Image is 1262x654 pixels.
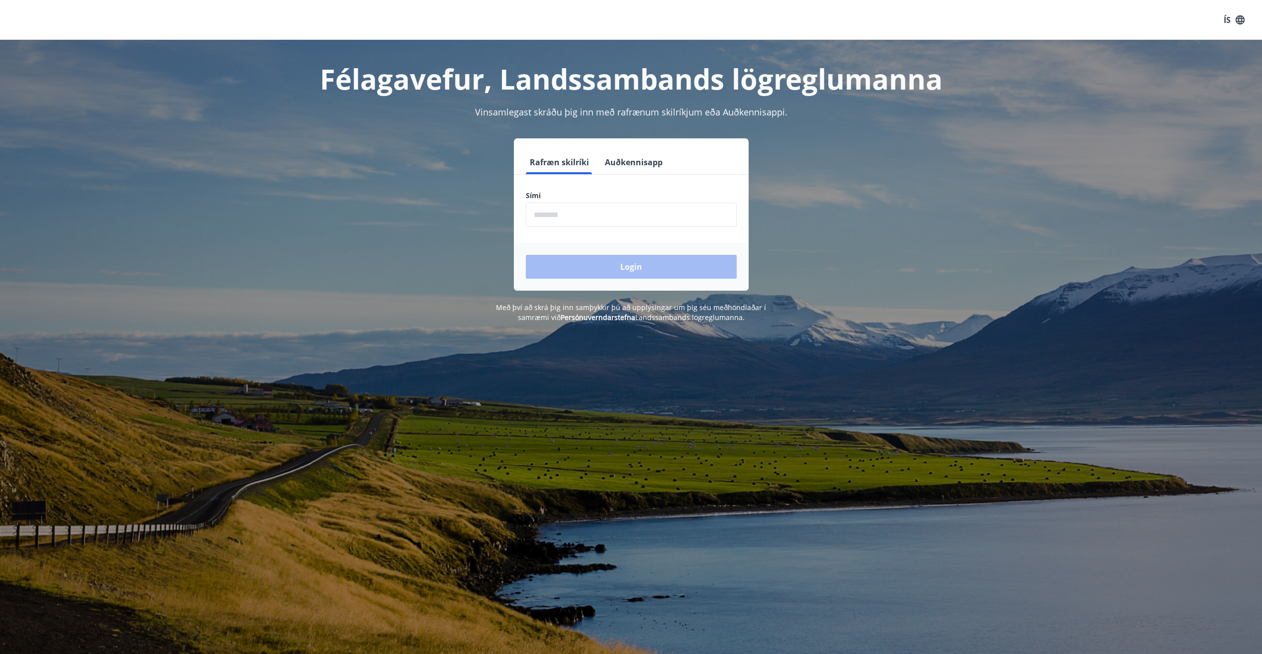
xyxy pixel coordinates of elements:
button: ÍS [1218,11,1250,29]
span: Vinsamlegast skráðu þig inn með rafrænum skilríkjum eða Auðkennisappi. [475,106,787,118]
span: Með því að skrá þig inn samþykkir þú að upplýsingar um þig séu meðhöndlaðar í samræmi við Landssa... [496,303,766,322]
h1: Félagavefur, Landssambands lögreglumanna [285,60,977,98]
a: Persónuverndarstefna [561,313,635,322]
button: Auðkennisapp [601,150,667,174]
button: Rafræn skilríki [526,150,593,174]
label: Sími [526,191,737,201]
